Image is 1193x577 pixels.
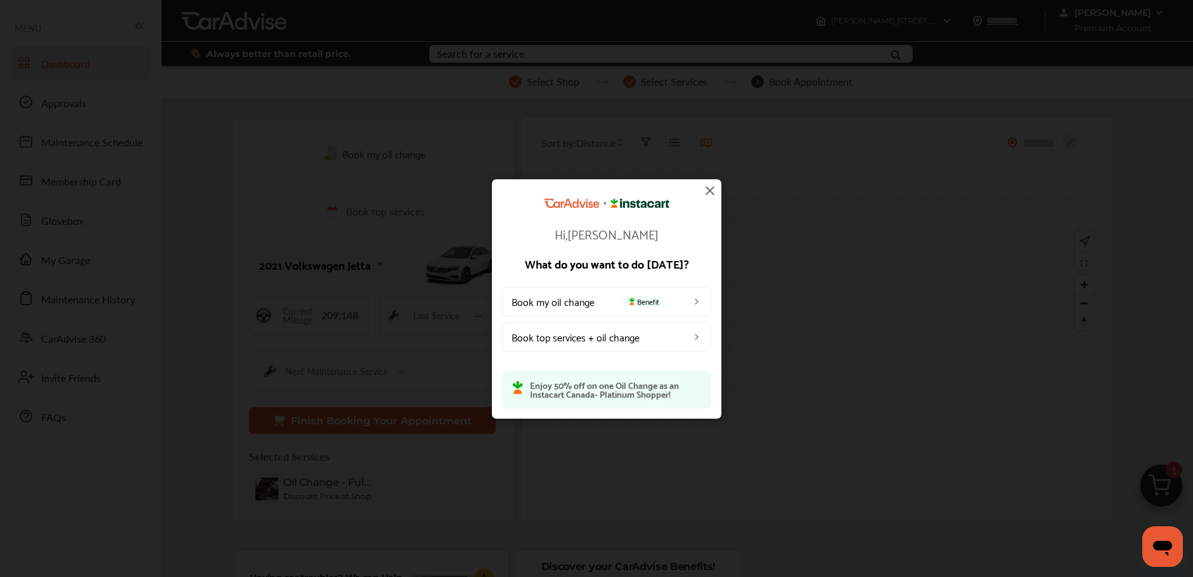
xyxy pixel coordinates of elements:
[512,380,524,394] img: instacart-icon.73bd83c2.svg
[530,380,701,398] p: Enjoy 50% off on one Oil Change as an Instacart Canada- Platinum Shopper!
[1142,526,1183,567] iframe: Button to launch messaging window
[623,296,663,306] span: Benefit
[502,286,711,315] a: Book my oil changeBenefit
[702,183,718,198] img: close-icon.a004319c.svg
[692,331,702,341] img: left_arrow_icon.0f472efe.svg
[692,296,702,306] img: left_arrow_icon.0f472efe.svg
[502,227,711,239] p: Hi, [PERSON_NAME]
[502,257,711,269] p: What do you want to do [DATE]?
[502,322,711,351] a: Book top services + oil change
[627,297,637,305] img: instacart-icon.73bd83c2.svg
[544,198,669,208] img: CarAdvise Instacart Logo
